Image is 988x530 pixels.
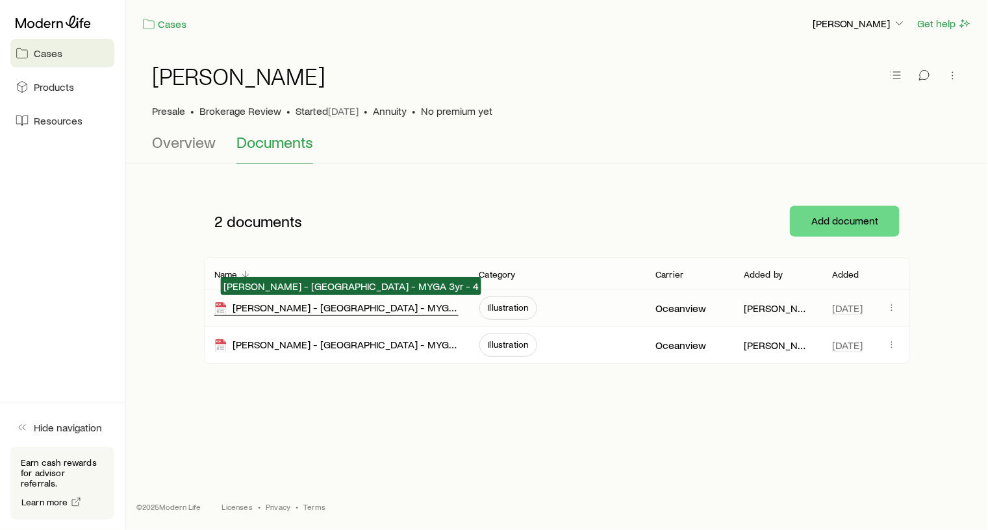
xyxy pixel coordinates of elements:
[152,133,962,164] div: Case details tabs
[744,302,811,315] p: [PERSON_NAME]
[136,501,201,512] p: © 2025 Modern Life
[227,212,302,230] span: documents
[10,447,114,520] div: Earn cash rewards for advisor referrals.Learn more
[34,421,102,434] span: Hide navigation
[832,269,859,280] p: Added
[832,339,863,352] span: [DATE]
[488,339,529,350] span: Illustration
[744,339,811,352] p: [PERSON_NAME]
[790,206,900,237] button: Add document
[10,73,114,101] a: Products
[655,269,683,280] p: Carrier
[199,104,281,117] span: Brokerage Review
[266,501,290,512] a: Privacy
[373,104,407,117] span: Annuity
[488,302,529,313] span: Illustration
[34,47,62,60] span: Cases
[152,63,325,89] h1: [PERSON_NAME]
[812,16,907,32] button: [PERSON_NAME]
[222,501,253,512] a: Licenses
[303,501,325,512] a: Terms
[10,106,114,135] a: Resources
[744,269,783,280] p: Added by
[296,501,298,512] span: •
[34,80,74,93] span: Products
[10,413,114,442] button: Hide navigation
[364,104,368,117] span: •
[286,104,290,117] span: •
[258,501,260,512] span: •
[813,17,906,30] p: [PERSON_NAME]
[142,17,187,32] a: Cases
[412,104,416,117] span: •
[296,104,359,117] p: Started
[832,302,863,315] span: [DATE]
[917,16,972,31] button: Get help
[34,114,82,127] span: Resources
[214,338,459,353] div: [PERSON_NAME] - [GEOGRAPHIC_DATA] - MYGA 4yr - 4
[655,302,706,315] p: Oceanview
[421,104,492,117] span: No premium yet
[10,39,114,67] a: Cases
[479,269,516,280] p: Category
[214,269,238,280] p: Name
[152,104,185,117] p: Presale
[21,498,68,507] span: Learn more
[152,133,216,151] span: Overview
[236,133,313,151] span: Documents
[214,212,223,230] span: 2
[328,104,359,117] span: [DATE]
[214,301,459,316] div: [PERSON_NAME] - [GEOGRAPHIC_DATA] - MYGA 3yr - 4
[190,104,194,117] span: •
[655,339,706,352] p: Oceanview
[21,457,104,488] p: Earn cash rewards for advisor referrals.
